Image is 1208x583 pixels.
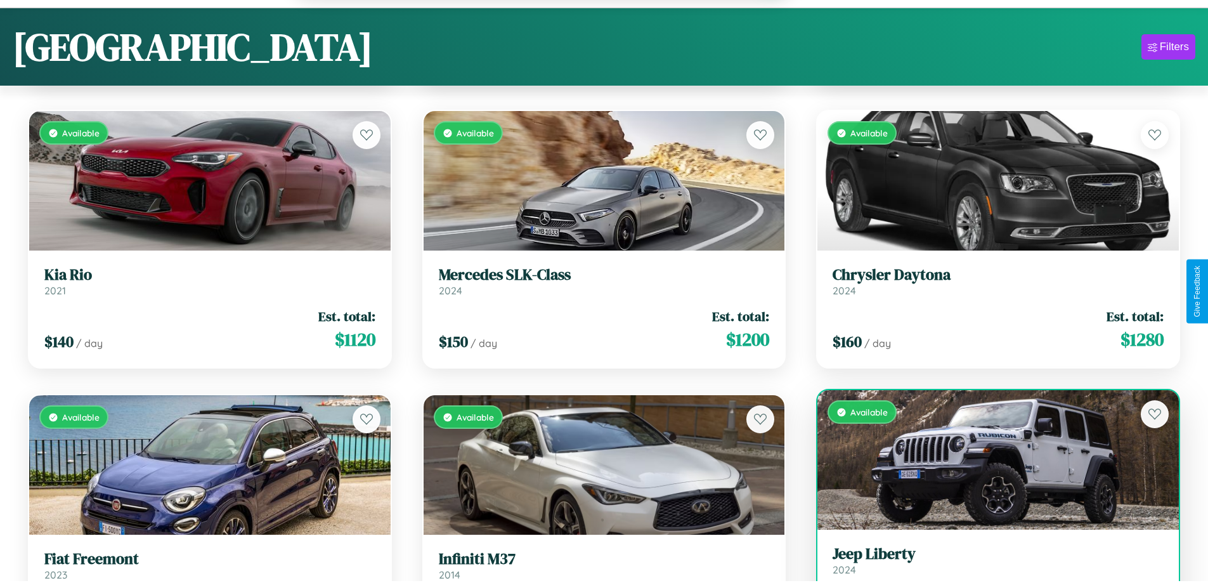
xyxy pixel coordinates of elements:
[1193,266,1202,317] div: Give Feedback
[833,545,1164,563] h3: Jeep Liberty
[44,284,66,297] span: 2021
[439,266,770,284] h3: Mercedes SLK-Class
[318,307,375,325] span: Est. total:
[439,550,770,581] a: Infiniti M372014
[457,412,494,423] span: Available
[833,545,1164,576] a: Jeep Liberty2024
[44,266,375,284] h3: Kia Rio
[1141,34,1195,60] button: Filters
[833,266,1164,297] a: Chrysler Daytona2024
[44,331,74,352] span: $ 140
[833,331,862,352] span: $ 160
[62,412,100,423] span: Available
[439,331,468,352] span: $ 150
[62,128,100,138] span: Available
[1160,41,1189,53] div: Filters
[833,284,856,297] span: 2024
[712,307,769,325] span: Est. total:
[335,327,375,352] span: $ 1120
[457,128,494,138] span: Available
[850,407,888,417] span: Available
[1120,327,1164,352] span: $ 1280
[726,327,769,352] span: $ 1200
[833,266,1164,284] h3: Chrysler Daytona
[439,568,460,581] span: 2014
[44,550,375,581] a: Fiat Freemont2023
[439,284,462,297] span: 2024
[471,337,497,350] span: / day
[76,337,103,350] span: / day
[44,550,375,568] h3: Fiat Freemont
[44,266,375,297] a: Kia Rio2021
[833,563,856,576] span: 2024
[864,337,891,350] span: / day
[1107,307,1164,325] span: Est. total:
[44,568,67,581] span: 2023
[13,21,373,73] h1: [GEOGRAPHIC_DATA]
[439,266,770,297] a: Mercedes SLK-Class2024
[439,550,770,568] h3: Infiniti M37
[850,128,888,138] span: Available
